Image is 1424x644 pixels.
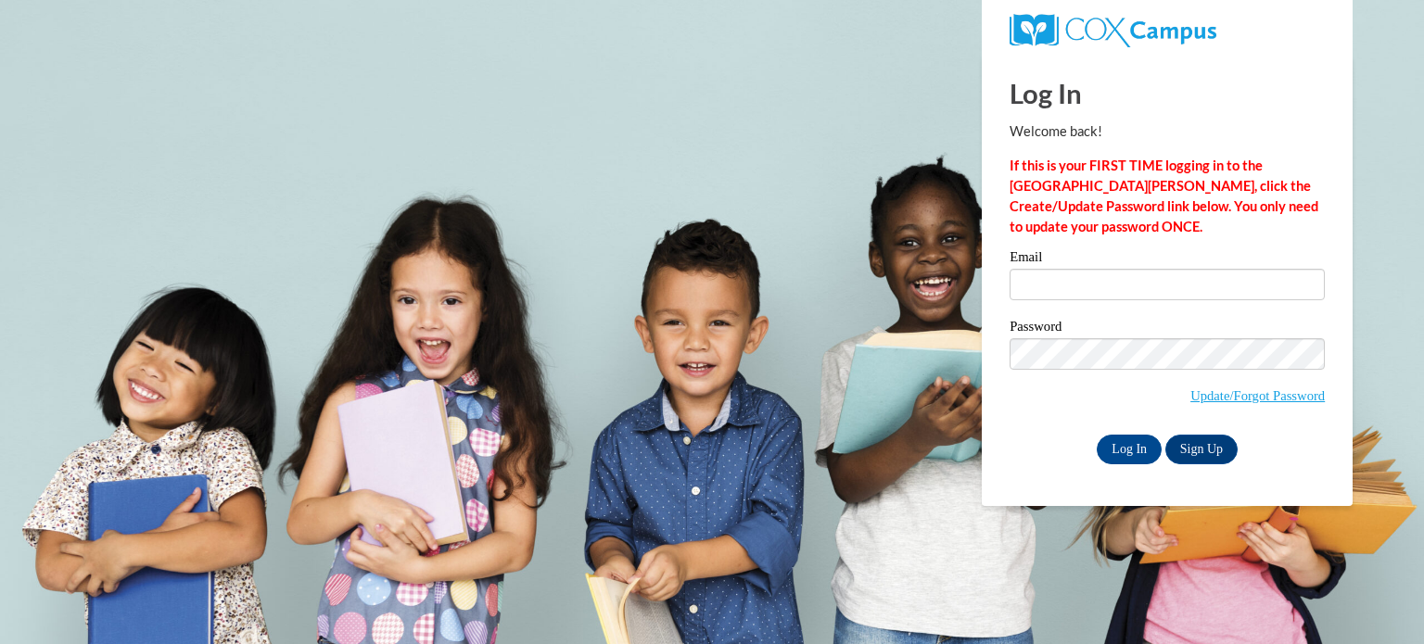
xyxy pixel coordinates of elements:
[1010,158,1318,234] strong: If this is your FIRST TIME logging in to the [GEOGRAPHIC_DATA][PERSON_NAME], click the Create/Upd...
[1010,14,1216,47] img: COX Campus
[1010,121,1325,142] p: Welcome back!
[1097,435,1162,464] input: Log In
[1010,320,1325,338] label: Password
[1165,435,1238,464] a: Sign Up
[1010,74,1325,112] h1: Log In
[1010,250,1325,269] label: Email
[1010,21,1216,37] a: COX Campus
[1190,388,1325,403] a: Update/Forgot Password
